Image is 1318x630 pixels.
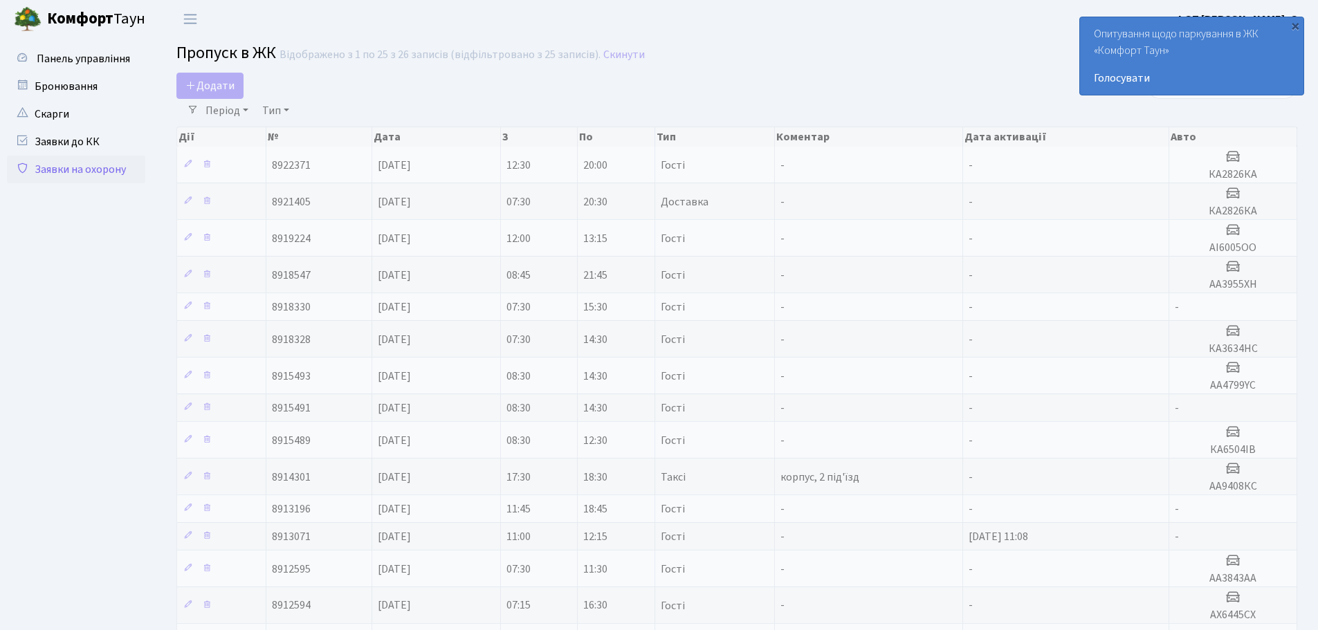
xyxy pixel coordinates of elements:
th: З [501,127,578,147]
span: Гості [661,302,685,313]
span: Гості [661,435,685,446]
span: 07:15 [506,598,531,613]
span: 8913071 [272,529,311,544]
span: - [780,433,785,448]
span: - [780,231,785,246]
span: - [969,299,973,315]
span: Гості [661,270,685,281]
span: 8912594 [272,598,311,613]
a: Додати [176,73,244,99]
a: Період [200,99,254,122]
h5: АА3843АА [1175,572,1291,585]
span: - [1175,400,1179,416]
a: Бронювання [7,73,145,100]
span: 08:30 [506,369,531,384]
span: [DATE] [378,562,411,577]
span: 12:30 [506,158,531,173]
span: 14:30 [583,332,607,347]
span: 12:00 [506,231,531,246]
span: [DATE] [378,470,411,485]
span: - [969,194,973,210]
th: Дата активації [963,127,1169,147]
a: Панель управління [7,45,145,73]
th: По [578,127,655,147]
span: 14:30 [583,369,607,384]
span: Панель управління [37,51,130,66]
a: Заявки до КК [7,128,145,156]
span: Гості [661,160,685,171]
span: - [780,400,785,416]
th: Коментар [775,127,963,147]
span: [DATE] [378,231,411,246]
b: Комфорт [47,8,113,30]
span: 20:30 [583,194,607,210]
span: 8914301 [272,470,311,485]
span: - [969,268,973,283]
span: - [969,332,973,347]
span: 07:30 [506,332,531,347]
span: - [969,433,973,448]
span: - [1175,501,1179,517]
span: 07:30 [506,562,531,577]
span: 12:30 [583,433,607,448]
span: 8912595 [272,562,311,577]
span: 16:30 [583,598,607,613]
h5: АА4799YC [1175,379,1291,392]
span: - [780,529,785,544]
a: Заявки на охорону [7,156,145,183]
span: 11:45 [506,501,531,517]
h5: АА3955ХН [1175,278,1291,291]
span: - [1175,299,1179,315]
span: [DATE] [378,268,411,283]
div: Опитування щодо паркування в ЖК «Комфорт Таун» [1080,17,1303,95]
h5: КА2826КА [1175,168,1291,181]
span: [DATE] [378,369,411,384]
th: Дата [372,127,502,147]
span: Таун [47,8,145,31]
span: - [780,562,785,577]
th: Тип [655,127,775,147]
span: - [780,158,785,173]
span: Гості [661,233,685,244]
span: - [780,501,785,517]
h5: АХ6445СХ [1175,609,1291,622]
th: Дії [177,127,266,147]
span: 21:45 [583,268,607,283]
span: - [780,299,785,315]
span: - [780,332,785,347]
span: Гості [661,503,685,515]
h5: АІ6005ОО [1175,241,1291,254]
span: Таксі [661,472,686,483]
span: 08:30 [506,400,531,416]
span: 8922371 [272,158,311,173]
th: № [266,127,372,147]
span: 15:30 [583,299,607,315]
span: Гості [661,402,685,414]
span: Доставка [661,196,708,207]
span: 08:45 [506,268,531,283]
span: [DATE] [378,529,411,544]
span: Гості [661,564,685,575]
span: 14:30 [583,400,607,416]
span: 07:30 [506,194,531,210]
span: 8915489 [272,433,311,448]
span: 20:00 [583,158,607,173]
span: 8913196 [272,501,311,517]
span: Гості [661,334,685,345]
span: 07:30 [506,299,531,315]
span: 8919224 [272,231,311,246]
span: 8915491 [272,400,311,416]
span: Гості [661,531,685,542]
a: Скинути [603,48,645,62]
span: 13:15 [583,231,607,246]
span: 18:45 [583,501,607,517]
span: 12:15 [583,529,607,544]
span: корпус, 2 під'їзд [780,470,859,485]
h5: КА6504ІВ [1175,443,1291,456]
img: logo.png [14,6,42,33]
h5: КА2826КА [1175,205,1291,218]
span: Гості [661,600,685,611]
span: [DATE] [378,332,411,347]
b: ФОП [PERSON_NAME]. О. [1175,12,1301,27]
h5: АА9408КС [1175,480,1291,493]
